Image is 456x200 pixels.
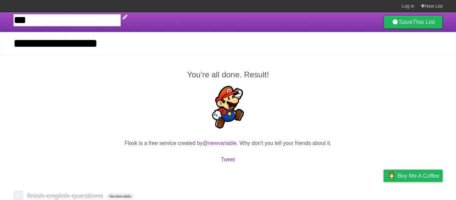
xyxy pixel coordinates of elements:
img: Super Mario [207,86,249,129]
p: Flask is a free service created by . Why don't you tell your friends about it. [13,139,443,147]
img: Buy me a coffee [387,170,396,181]
h2: You're all done. Result! [13,69,443,81]
span: No due date [107,193,134,199]
span: Buy me a coffee [398,170,439,182]
a: Tweet [221,157,235,162]
a: Buy me a coffee [384,170,443,182]
a: SaveThis List [384,15,443,29]
b: This List [413,19,435,25]
a: @newvariable [203,140,237,146]
span: finish english questions [27,192,104,200]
